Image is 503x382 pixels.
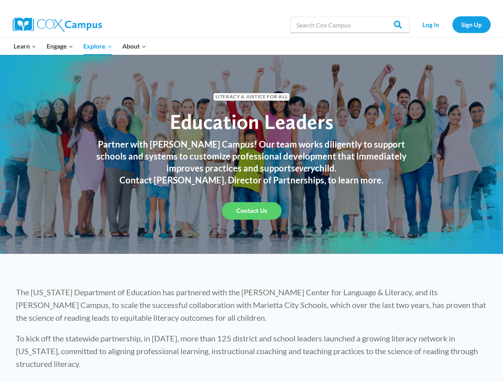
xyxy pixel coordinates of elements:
span: Learn [14,41,36,51]
span: Education Leaders [170,109,333,134]
a: Log In [414,16,448,33]
span: Contact Us [236,207,267,214]
span: Literacy & Justice for All [213,93,290,101]
span: Explore [83,41,112,51]
nav: Primary Navigation [9,38,151,55]
h3: Contact [PERSON_NAME], Director of Partnerships, to learn more. [88,174,415,186]
p: The [US_STATE] Department of Education has partnered with the [PERSON_NAME] Center for Language &... [16,286,487,324]
span: About [122,41,146,51]
h3: Partner with [PERSON_NAME] Campus! Our team works diligently to support schools and systems to cu... [88,138,415,174]
img: Cox Campus [13,18,102,32]
a: Sign Up [452,16,491,33]
span: Engage [47,41,73,51]
nav: Secondary Navigation [414,16,491,33]
a: Contact Us [222,202,282,220]
em: every [295,163,315,173]
input: Search Cox Campus [290,17,410,33]
p: To kick off the statewide partnership, in [DATE], more than 125 district and school leaders launc... [16,332,487,370]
